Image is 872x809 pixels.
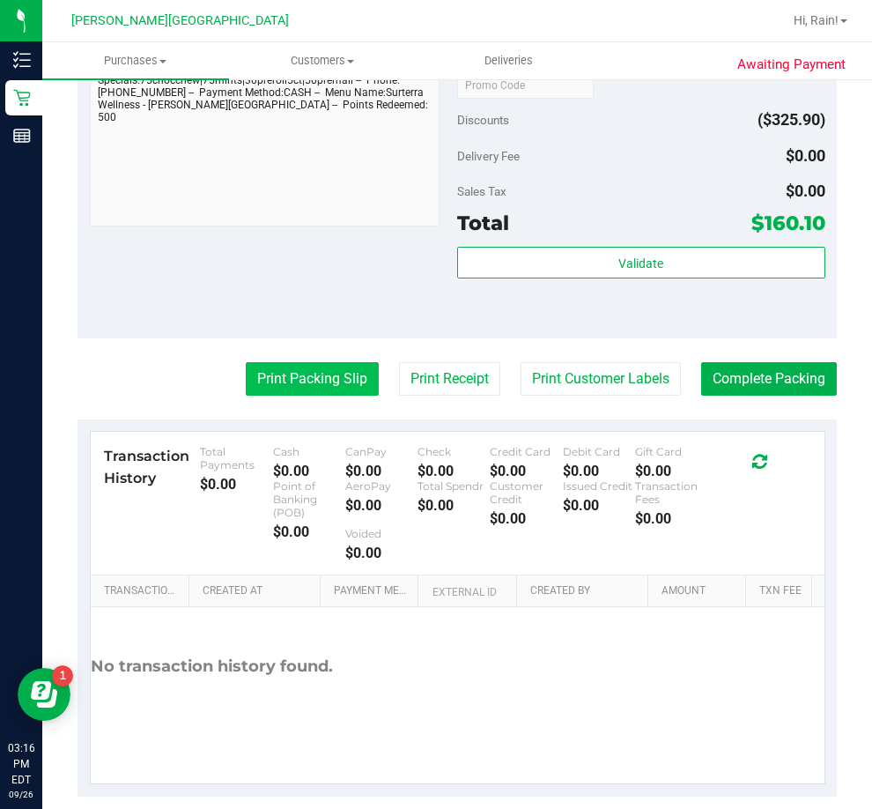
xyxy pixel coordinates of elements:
[104,584,182,598] a: Transaction ID
[200,445,272,471] div: Total Payments
[13,51,31,69] inline-svg: Inventory
[52,665,73,687] iframe: Resource center unread badge
[273,523,345,540] div: $0.00
[13,89,31,107] inline-svg: Retail
[457,104,509,136] span: Discounts
[91,607,333,726] div: No transaction history found.
[8,740,34,788] p: 03:16 PM EDT
[563,497,635,514] div: $0.00
[457,149,520,163] span: Delivery Fee
[457,211,509,235] span: Total
[751,211,825,235] span: $160.10
[737,55,846,75] span: Awaiting Payment
[563,445,635,458] div: Debit Card
[457,184,506,198] span: Sales Tax
[757,110,825,129] span: ($325.90)
[418,497,490,514] div: $0.00
[246,362,379,396] button: Print Packing Slip
[42,42,229,79] a: Purchases
[457,72,594,99] input: Promo Code
[42,53,229,69] span: Purchases
[345,463,418,479] div: $0.00
[345,497,418,514] div: $0.00
[345,445,418,458] div: CanPay
[71,13,289,28] span: [PERSON_NAME][GEOGRAPHIC_DATA]
[635,445,707,458] div: Gift Card
[273,445,345,458] div: Cash
[661,584,739,598] a: Amount
[418,575,516,607] th: External ID
[418,445,490,458] div: Check
[618,256,663,271] span: Validate
[786,182,825,200] span: $0.00
[345,527,418,540] div: Voided
[416,42,602,79] a: Deliveries
[563,463,635,479] div: $0.00
[399,362,500,396] button: Print Receipt
[334,584,411,598] a: Payment Method
[490,510,562,527] div: $0.00
[635,463,707,479] div: $0.00
[457,247,825,278] button: Validate
[759,584,804,598] a: Txn Fee
[635,510,707,527] div: $0.00
[418,479,490,493] div: Total Spendr
[490,463,562,479] div: $0.00
[701,362,837,396] button: Complete Packing
[229,42,416,79] a: Customers
[273,463,345,479] div: $0.00
[786,146,825,165] span: $0.00
[18,668,70,721] iframe: Resource center
[200,476,272,493] div: $0.00
[8,788,34,801] p: 09/26
[345,545,418,561] div: $0.00
[490,479,562,506] div: Customer Credit
[273,479,345,519] div: Point of Banking (POB)
[635,479,707,506] div: Transaction Fees
[461,53,557,69] span: Deliveries
[794,13,839,27] span: Hi, Rain!
[563,479,635,493] div: Issued Credit
[418,463,490,479] div: $0.00
[345,479,418,493] div: AeroPay
[230,53,415,69] span: Customers
[521,362,681,396] button: Print Customer Labels
[203,584,313,598] a: Created At
[13,127,31,145] inline-svg: Reports
[490,445,562,458] div: Credit Card
[530,584,640,598] a: Created By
